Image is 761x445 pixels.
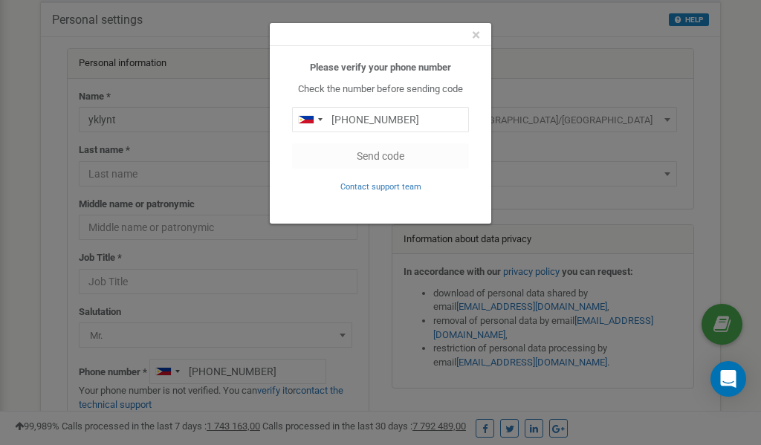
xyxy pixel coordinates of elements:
[293,108,327,131] div: Telephone country code
[340,181,421,192] a: Contact support team
[292,143,469,169] button: Send code
[292,107,469,132] input: 0905 123 4567
[292,82,469,97] p: Check the number before sending code
[710,361,746,397] div: Open Intercom Messenger
[310,62,451,73] b: Please verify your phone number
[340,182,421,192] small: Contact support team
[472,26,480,44] span: ×
[472,27,480,43] button: Close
